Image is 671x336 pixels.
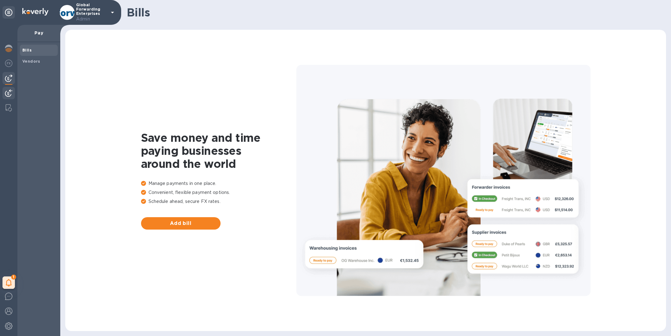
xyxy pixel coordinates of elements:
[141,131,296,170] h1: Save money and time paying businesses around the world
[76,3,107,22] p: Global Forwarding Enterprises
[22,8,48,16] img: Logo
[127,6,661,19] h1: Bills
[141,189,296,196] p: Convenient, flexible payment options.
[141,180,296,187] p: Manage payments in one place.
[5,60,12,67] img: Foreign exchange
[22,30,55,36] p: Pay
[141,217,221,230] button: Add bill
[76,16,107,22] p: Admin
[141,198,296,205] p: Schedule ahead, secure FX rates.
[11,275,16,280] span: 1
[146,220,216,227] span: Add bill
[22,48,32,52] b: Bills
[2,6,15,19] div: Unpin categories
[22,59,40,64] b: Vendors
